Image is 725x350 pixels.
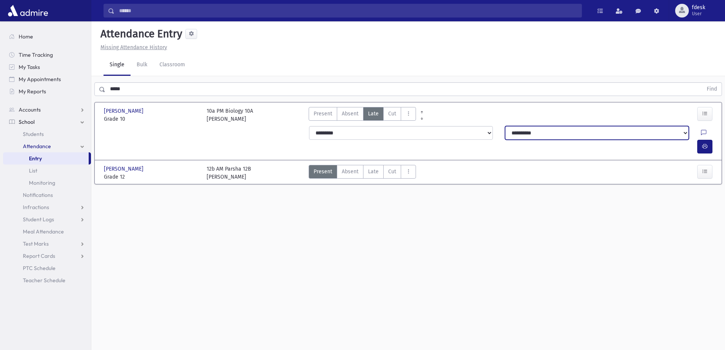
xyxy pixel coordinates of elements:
[3,104,91,116] a: Accounts
[3,30,91,43] a: Home
[388,168,396,176] span: Cut
[3,238,91,250] a: Test Marks
[3,165,91,177] a: List
[23,265,56,272] span: PTC Schedule
[207,165,251,181] div: 12b AM Parsha 12B [PERSON_NAME]
[19,88,46,95] span: My Reports
[19,64,40,70] span: My Tasks
[3,189,91,201] a: Notifications
[314,110,332,118] span: Present
[3,201,91,213] a: Infractions
[692,5,705,11] span: fdesk
[19,118,35,125] span: School
[19,51,53,58] span: Time Tracking
[23,131,44,137] span: Students
[3,213,91,225] a: Student Logs
[104,173,199,181] span: Grade 12
[3,274,91,286] a: Teacher Schedule
[131,54,153,76] a: Bulk
[3,116,91,128] a: School
[115,4,582,18] input: Search
[29,155,42,162] span: Entry
[19,33,33,40] span: Home
[3,225,91,238] a: Meal Attendance
[3,73,91,85] a: My Appointments
[104,107,145,115] span: [PERSON_NAME]
[3,61,91,73] a: My Tasks
[314,168,332,176] span: Present
[23,204,49,211] span: Infractions
[29,179,55,186] span: Monitoring
[97,44,167,51] a: Missing Attendance History
[23,240,49,247] span: Test Marks
[309,165,416,181] div: AttTypes
[23,192,53,198] span: Notifications
[309,107,416,123] div: AttTypes
[104,54,131,76] a: Single
[368,168,379,176] span: Late
[6,3,50,18] img: AdmirePro
[342,110,359,118] span: Absent
[3,262,91,274] a: PTC Schedule
[702,83,722,96] button: Find
[3,152,89,165] a: Entry
[3,49,91,61] a: Time Tracking
[342,168,359,176] span: Absent
[97,27,182,40] h5: Attendance Entry
[100,44,167,51] u: Missing Attendance History
[388,110,396,118] span: Cut
[104,165,145,173] span: [PERSON_NAME]
[19,76,61,83] span: My Appointments
[23,228,64,235] span: Meal Attendance
[3,177,91,189] a: Monitoring
[29,167,37,174] span: List
[23,216,54,223] span: Student Logs
[207,107,253,123] div: 10a PM Biology 10A [PERSON_NAME]
[104,115,199,123] span: Grade 10
[153,54,191,76] a: Classroom
[3,85,91,97] a: My Reports
[23,253,55,259] span: Report Cards
[19,106,41,113] span: Accounts
[368,110,379,118] span: Late
[23,143,51,150] span: Attendance
[692,11,705,17] span: User
[3,250,91,262] a: Report Cards
[3,128,91,140] a: Students
[3,140,91,152] a: Attendance
[23,277,65,284] span: Teacher Schedule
